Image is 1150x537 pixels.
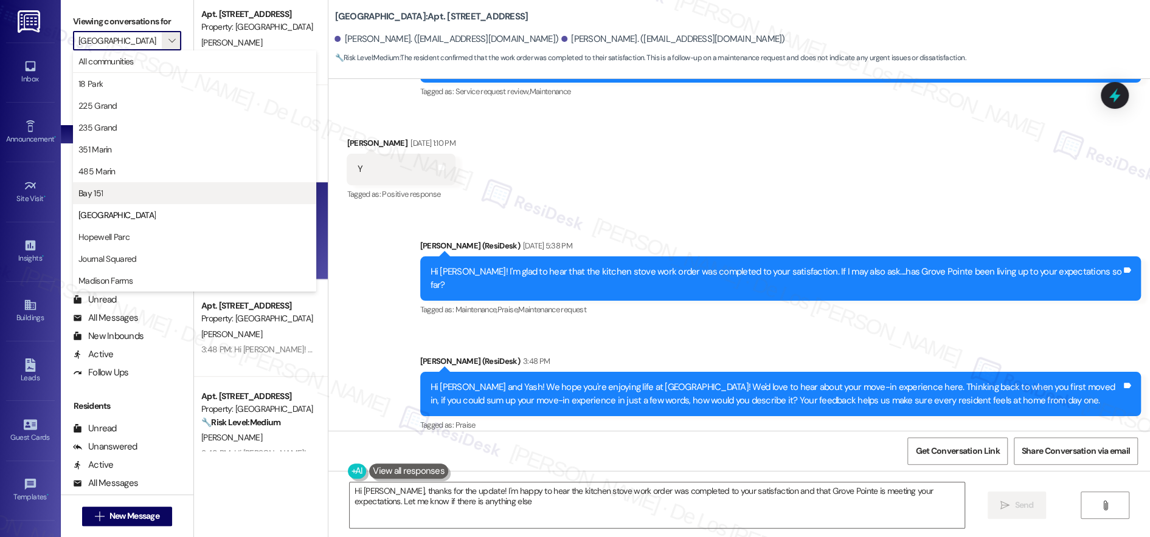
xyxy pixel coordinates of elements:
span: Maintenance request [518,304,586,315]
span: 225 Grand [78,100,117,112]
div: Apt. [STREET_ADDRESS] [201,8,314,21]
button: Get Conversation Link [907,437,1007,465]
span: • [47,491,49,499]
span: • [42,252,44,261]
span: Maintenance [529,86,570,97]
div: Active [73,348,114,361]
span: All communities [78,55,134,67]
div: Tagged as: [347,185,455,203]
div: Tagged as: [420,301,1141,318]
span: Hopewell Parc [78,231,130,243]
textarea: Hi [PERSON_NAME], thanks for the update! I'm happy to hear the kitchen stove work order was compl... [350,482,965,528]
span: Positive response [382,189,440,199]
div: Residents [61,400,193,412]
div: Unread [73,422,117,435]
div: 3:48 PM [520,355,550,368]
span: Madison Farms [78,275,133,287]
div: Active [73,459,114,471]
span: [PERSON_NAME] [201,37,262,48]
i:  [95,511,104,521]
div: All Messages [73,312,138,324]
span: Praise [455,420,475,430]
div: [PERSON_NAME]. ([EMAIL_ADDRESS][DOMAIN_NAME]) [334,33,558,46]
button: Send [988,491,1047,519]
span: [GEOGRAPHIC_DATA] [78,209,156,221]
div: Property: [GEOGRAPHIC_DATA] [201,21,314,33]
strong: 🔧 Risk Level: Medium [201,417,280,428]
div: [PERSON_NAME] [347,137,455,154]
label: Viewing conversations for [73,12,181,31]
span: Send [1014,499,1033,511]
span: Get Conversation Link [915,445,999,457]
a: Guest Cards [6,414,55,447]
div: [PERSON_NAME] (ResiDesk) [420,239,1141,256]
div: Apt. [STREET_ADDRESS] [201,390,314,403]
span: 235 Grand [78,121,117,134]
a: Inbox [6,56,55,89]
button: Share Conversation via email [1014,437,1138,465]
span: 351 Marin [78,143,112,156]
span: [PERSON_NAME] [201,329,262,340]
div: New Inbounds [73,330,144,343]
strong: 🔧 Risk Level: Medium [334,53,399,63]
span: Journal Squared [78,253,137,265]
div: Follow Ups [73,366,129,379]
a: Buildings [6,295,55,327]
div: [PERSON_NAME]. ([EMAIL_ADDRESS][DOMAIN_NAME]) [561,33,785,46]
div: Hi [PERSON_NAME] and Yash! We hope you're enjoying life at [GEOGRAPHIC_DATA]! We'd love to hear a... [431,381,1121,407]
div: Prospects + Residents [61,69,193,81]
span: Bay 151 [78,187,103,199]
i:  [1101,501,1110,510]
i:  [168,36,175,46]
div: [PERSON_NAME] (ResiDesk) [420,355,1141,372]
div: Prospects [61,253,193,265]
span: • [44,193,46,201]
span: [PERSON_NAME] [201,432,262,443]
div: Apt. [STREET_ADDRESS] [201,299,314,312]
input: All communities [78,31,162,50]
div: All Messages [73,477,138,490]
a: Site Visit • [6,176,55,208]
span: Share Conversation via email [1022,445,1130,457]
div: Property: [GEOGRAPHIC_DATA] [201,403,314,416]
div: Property: [GEOGRAPHIC_DATA] [201,312,314,325]
div: Tagged as: [420,416,1141,434]
div: Y [357,163,362,176]
a: Templates • [6,474,55,507]
div: Unanswered [73,440,137,453]
div: [DATE] 5:38 PM [520,239,572,252]
span: 18 Park [78,78,103,90]
span: 485 Marin [78,165,116,177]
span: Service request review , [455,86,529,97]
div: [DATE] 1:10 PM [407,137,455,149]
img: ResiDesk Logo [18,10,43,33]
button: New Message [82,507,172,526]
div: Hi [PERSON_NAME]! I'm glad to hear that the kitchen stove work order was completed to your satisf... [431,265,1121,292]
div: Unread [73,293,117,306]
span: • [54,133,56,142]
b: [GEOGRAPHIC_DATA]: Apt. [STREET_ADDRESS] [334,10,528,23]
i:  [1000,501,1010,510]
span: : The resident confirmed that the work order was completed to their satisfaction. This is a follo... [334,52,965,64]
div: Tagged as: [420,83,1141,100]
a: Leads [6,355,55,388]
a: Insights • [6,235,55,268]
span: New Message [109,510,159,522]
span: Maintenance , [455,304,497,315]
span: Praise , [497,304,518,315]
